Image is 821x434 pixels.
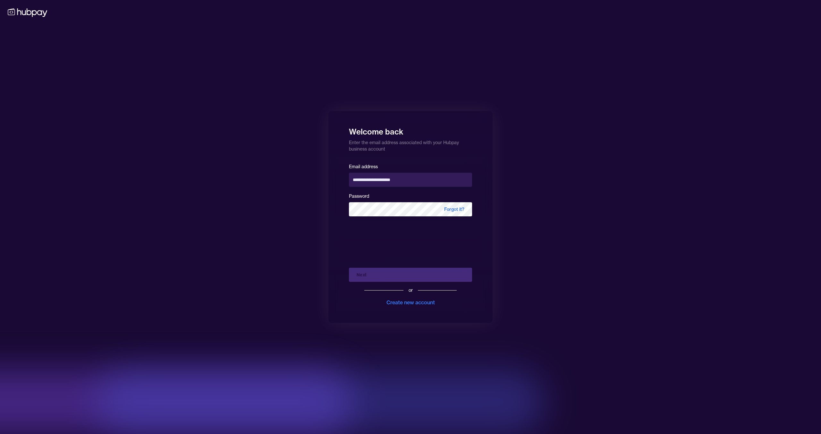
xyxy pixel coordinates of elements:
h1: Welcome back [349,123,472,137]
label: Email address [349,164,378,169]
label: Password [349,193,369,199]
div: Create new account [386,299,435,306]
span: Forgot it? [436,202,472,216]
p: Enter the email address associated with your Hubpay business account [349,137,472,152]
div: or [409,287,413,293]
